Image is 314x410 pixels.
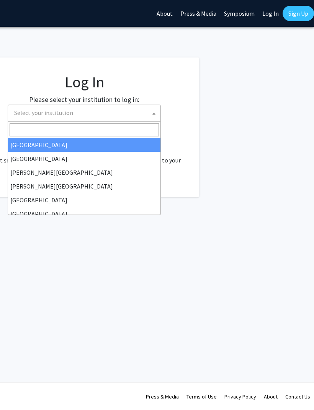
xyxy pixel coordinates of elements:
[8,166,160,179] li: [PERSON_NAME][GEOGRAPHIC_DATA]
[8,193,160,207] li: [GEOGRAPHIC_DATA]
[8,138,160,152] li: [GEOGRAPHIC_DATA]
[283,6,314,21] a: Sign Up
[11,105,160,121] span: Select your institution
[8,105,161,122] span: Select your institution
[186,393,217,400] a: Terms of Use
[8,179,160,193] li: [PERSON_NAME][GEOGRAPHIC_DATA]
[285,393,310,400] a: Contact Us
[8,152,160,166] li: [GEOGRAPHIC_DATA]
[6,376,33,404] iframe: Chat
[264,393,278,400] a: About
[224,393,256,400] a: Privacy Policy
[146,393,179,400] a: Press & Media
[29,94,139,105] label: Please select your institution to log in:
[10,123,159,136] input: Search
[14,109,73,116] span: Select your institution
[8,207,160,221] li: [GEOGRAPHIC_DATA]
